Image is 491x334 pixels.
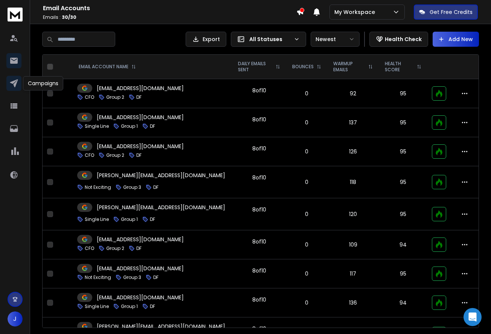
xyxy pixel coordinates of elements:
[136,94,142,100] p: DF
[327,198,379,230] td: 120
[385,35,422,43] p: Health Check
[327,137,379,166] td: 126
[62,14,76,20] span: 30 / 30
[379,108,427,137] td: 95
[249,35,291,43] p: All Statuses
[327,288,379,317] td: 136
[291,90,323,97] p: 0
[291,299,323,306] p: 0
[291,270,323,277] p: 0
[97,113,184,121] p: [EMAIL_ADDRESS][DOMAIN_NAME]
[252,238,266,245] div: 8 of 10
[8,311,23,326] button: J
[150,123,155,129] p: DF
[433,32,479,47] button: Add New
[238,61,273,73] p: DAILY EMAILS SENT
[252,174,266,181] div: 8 of 10
[379,259,427,288] td: 95
[85,152,94,158] p: CFO
[414,5,478,20] button: Get Free Credits
[292,64,314,70] p: BOUNCES
[379,166,427,198] td: 95
[464,308,482,326] div: Open Intercom Messenger
[97,265,184,272] p: [EMAIL_ADDRESS][DOMAIN_NAME]
[327,230,379,259] td: 109
[8,8,23,21] img: logo
[123,274,141,280] p: Group 3
[327,108,379,137] td: 137
[291,178,323,186] p: 0
[379,288,427,317] td: 94
[97,323,225,330] p: [PERSON_NAME][EMAIL_ADDRESS][DOMAIN_NAME]
[291,241,323,248] p: 0
[369,32,428,47] button: Health Check
[327,166,379,198] td: 118
[136,245,142,251] p: DF
[85,184,111,190] p: Not Exciting
[121,123,138,129] p: Group 1
[97,204,225,211] p: [PERSON_NAME][EMAIL_ADDRESS][DOMAIN_NAME]
[153,184,159,190] p: DF
[334,8,378,16] p: My Workspace
[150,216,155,222] p: DF
[106,245,124,251] p: Group 2
[379,137,427,166] td: 95
[85,216,109,222] p: Single Line
[121,216,138,222] p: Group 1
[252,87,266,94] div: 8 of 10
[252,116,266,123] div: 8 of 10
[123,184,141,190] p: Group 3
[327,79,379,108] td: 92
[379,79,427,108] td: 95
[97,172,225,179] p: [PERSON_NAME][EMAIL_ADDRESS][DOMAIN_NAME]
[252,296,266,303] div: 8 of 10
[333,61,365,73] p: WARMUP EMAILS
[252,145,266,152] div: 8 of 10
[97,84,184,92] p: [EMAIL_ADDRESS][DOMAIN_NAME]
[43,4,296,13] h1: Email Accounts
[153,274,159,280] p: DF
[85,303,109,309] p: Single Line
[311,32,360,47] button: Newest
[85,274,111,280] p: Not Exciting
[121,303,138,309] p: Group 1
[186,32,226,47] button: Export
[379,230,427,259] td: 94
[97,294,184,301] p: [EMAIL_ADDRESS][DOMAIN_NAME]
[379,198,427,230] td: 95
[136,152,142,158] p: DF
[327,259,379,288] td: 117
[291,119,323,126] p: 0
[85,94,94,100] p: CFO
[97,142,184,150] p: [EMAIL_ADDRESS][DOMAIN_NAME]
[85,123,109,129] p: Single Line
[150,303,155,309] p: DF
[291,210,323,218] p: 0
[252,206,266,213] div: 8 of 10
[85,245,94,251] p: CFO
[97,236,184,243] p: [EMAIL_ADDRESS][DOMAIN_NAME]
[79,64,136,70] div: EMAIL ACCOUNT NAME
[106,152,124,158] p: Group 2
[43,14,296,20] p: Emails :
[430,8,473,16] p: Get Free Credits
[23,76,63,90] div: Campaigns
[252,325,266,332] div: 8 of 10
[106,94,124,100] p: Group 2
[385,61,414,73] p: HEALTH SCORE
[252,267,266,274] div: 8 of 10
[291,148,323,155] p: 0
